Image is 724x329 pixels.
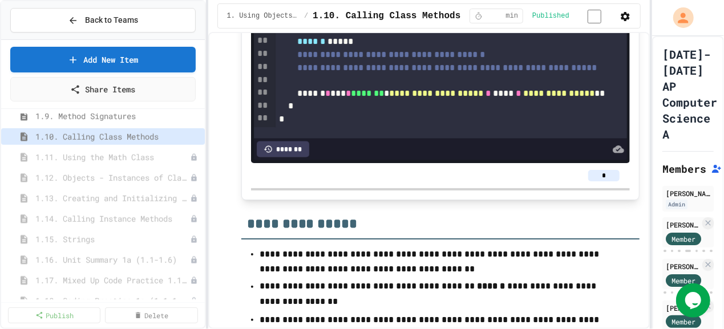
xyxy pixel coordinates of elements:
[505,11,518,21] span: min
[574,9,616,23] input: publish toggle
[35,110,200,122] span: 1.9. Method Signatures
[666,220,700,230] div: [PERSON_NAME]
[190,215,198,223] div: Unpublished
[35,151,190,163] span: 1.11. Using the Math Class
[10,8,196,33] button: Back to Teams
[190,277,198,285] div: Unpublished
[666,261,700,271] div: [PERSON_NAME]
[85,14,138,26] span: Back to Teams
[313,9,460,23] span: 1.10. Calling Class Methods
[35,172,190,184] span: 1.12. Objects - Instances of Classes
[35,254,190,266] span: 1.16. Unit Summary 1a (1.1-1.6)
[666,200,687,209] div: Admin
[35,192,190,204] span: 1.13. Creating and Initializing Objects: Constructors
[190,235,198,243] div: Unpublished
[190,256,198,264] div: Unpublished
[532,11,569,21] span: Published
[676,283,713,318] iframe: chat widget
[227,11,300,21] span: 1. Using Objects and Methods
[672,275,695,286] span: Member
[666,303,700,313] div: [PERSON_NAME]
[190,297,198,305] div: Unpublished
[304,11,308,21] span: /
[105,307,197,323] a: Delete
[662,46,717,142] h1: [DATE]-[DATE] AP Computer Science A
[532,9,616,23] div: Content is published and visible to students
[35,295,190,307] span: 1.18. Coding Practice 1a (1.1-1.6)
[666,188,710,198] div: [PERSON_NAME]
[35,213,190,225] span: 1.14. Calling Instance Methods
[10,77,196,101] a: Share Items
[10,47,196,72] a: Add New Item
[35,131,200,143] span: 1.10. Calling Class Methods
[190,194,198,202] div: Unpublished
[661,5,697,31] div: My Account
[35,274,190,286] span: 1.17. Mixed Up Code Practice 1.1-1.6
[662,161,706,177] h2: Members
[672,234,695,244] span: Member
[8,307,100,323] a: Publish
[672,316,695,327] span: Member
[190,153,198,161] div: Unpublished
[190,174,198,182] div: Unpublished
[35,233,190,245] span: 1.15. Strings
